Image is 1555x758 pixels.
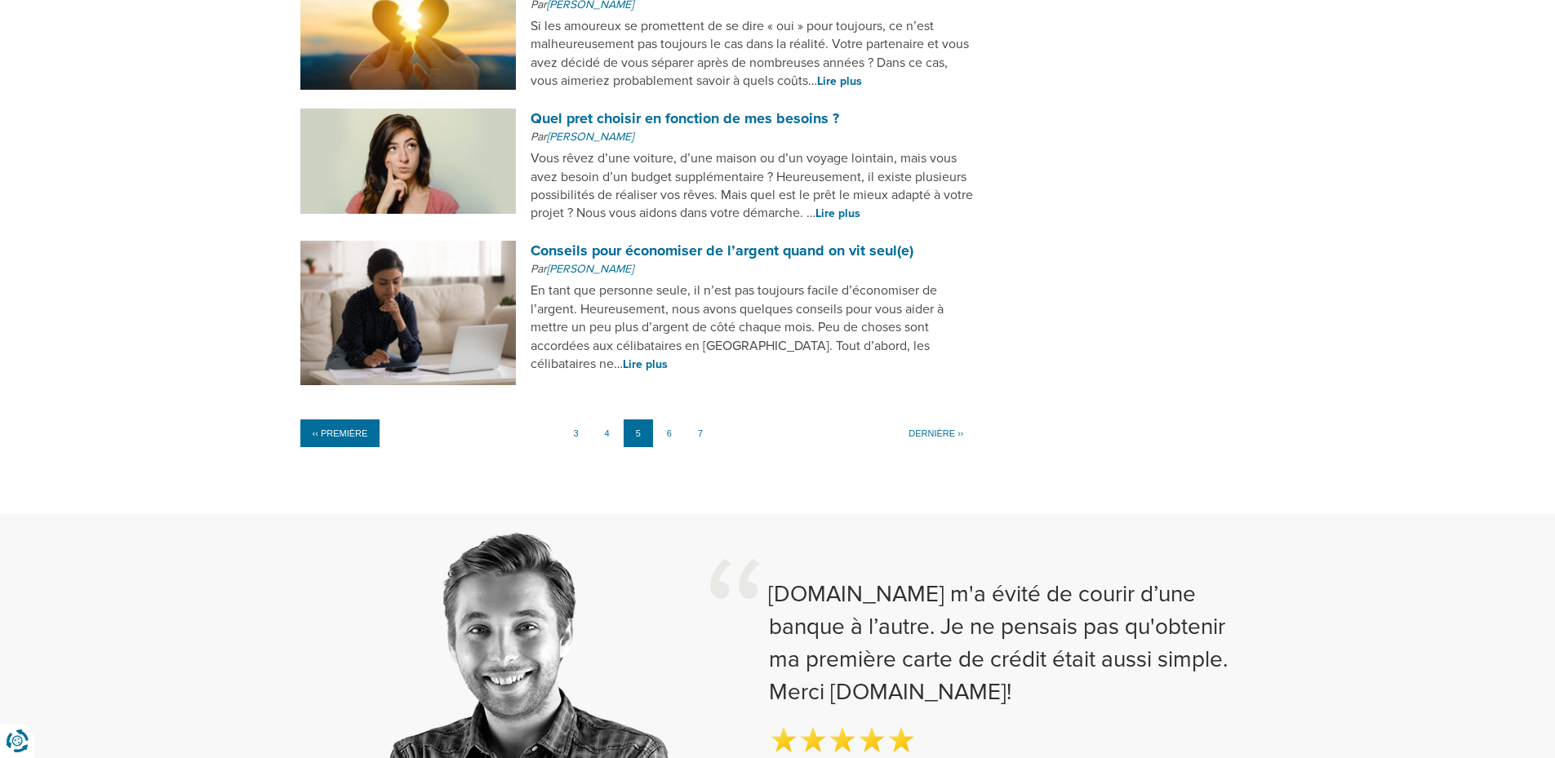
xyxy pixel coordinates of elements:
a: [PERSON_NAME] [547,262,633,276]
a: Conseils pour économiser de l’argent quand on vit seul(e) [531,242,913,259]
p: Par [531,261,977,277]
p: Par [531,129,977,145]
a: 6 [655,419,684,447]
a: Lire plus [623,357,668,371]
p: Si les amoureux se promettent de se dire « oui » pour toujours, ce n’est malheureusement pas touj... [531,17,977,91]
a: [PERSON_NAME] [547,130,633,144]
img: Conseils pour économiser de l’argent quand on vit seul(e) [300,241,517,385]
a: 7 [686,419,715,447]
span: [DOMAIN_NAME] m'a évité de courir d’une banque à l’autre. Je ne pensais pas qu'obtenir ma premièr... [768,580,1228,706]
p: Vous rêvez d’une voiture, d’une maison ou d’un voyage lointain, mais vous avez besoin d’un budget... [531,149,977,223]
a: ‹‹ Première [300,419,380,447]
img: Quel pret choisir en fonction de mes besoins ? [300,109,517,214]
a: Dernière ›› [896,419,975,447]
p: En tant que personne seule, il n’est pas toujours facile d’économiser de l’argent. Heureusement, ... [531,281,977,373]
a: Quel pret choisir en fonction de mes besoins ? [531,109,839,127]
a: 4 [593,419,622,447]
a: Lire plus [817,74,862,88]
a: Lire plus [815,206,860,220]
a: 3 [561,419,590,447]
span: 5 [624,419,653,447]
